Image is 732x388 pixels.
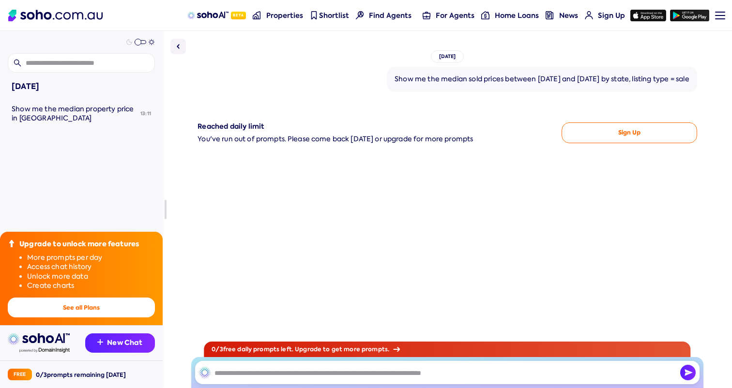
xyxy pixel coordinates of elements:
[495,11,539,20] span: Home Loans
[27,253,155,263] li: More prompts per day
[369,11,412,20] span: Find Agents
[27,272,155,282] li: Unlock more data
[8,239,15,247] img: Upgrade icon
[436,11,474,20] span: For Agents
[97,339,103,345] img: Recommendation icon
[310,11,318,19] img: shortlist-nav icon
[393,347,400,352] img: Arrow icon
[481,11,489,19] img: for-agents-nav icon
[598,11,625,20] span: Sign Up
[585,11,593,19] img: for-agents-nav icon
[27,281,155,291] li: Create charts
[187,12,229,19] img: sohoAI logo
[253,11,261,19] img: properties-nav icon
[319,11,349,20] span: Shortlist
[559,11,578,20] span: News
[670,10,709,21] img: google-play icon
[423,11,431,19] img: for-agents-nav icon
[680,365,696,380] button: Send
[12,104,137,123] div: Show me the median property price in Surry Hills
[199,367,211,378] img: SohoAI logo black
[12,104,134,123] span: Show me the median property price in [GEOGRAPHIC_DATA]
[8,369,32,380] div: Free
[19,239,139,249] div: Upgrade to unlock more features
[172,41,184,52] img: Sidebar toggle icon
[395,75,689,84] div: Show me the median sold prices between [DATE] and [DATE] by state, listing type = sale
[19,348,70,353] img: Data provided by Domain Insight
[36,371,126,379] div: 0 / 3 prompts remaining [DATE]
[204,342,690,357] div: 0 / 3 free daily prompts left. Upgrade to get more prompts.
[546,11,554,19] img: news-nav icon
[562,122,697,143] button: Sign Up
[8,298,155,317] button: See all Plans
[356,11,364,19] img: Find agents icon
[198,135,554,143] div: You've run out of prompts. Please come back [DATE] or upgrade for more prompts
[266,11,303,20] span: Properties
[8,99,137,129] a: Show me the median property price in [GEOGRAPHIC_DATA]
[680,365,696,380] img: Send icon
[231,12,246,19] span: Beta
[198,122,554,132] div: Reached daily limit
[8,333,70,345] img: sohoai logo
[12,80,151,93] div: [DATE]
[431,50,464,63] div: [DATE]
[630,10,666,21] img: app-store icon
[137,103,155,124] div: 13:11
[27,262,155,272] li: Access chat history
[85,333,155,353] button: New Chat
[8,10,103,21] img: Soho Logo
